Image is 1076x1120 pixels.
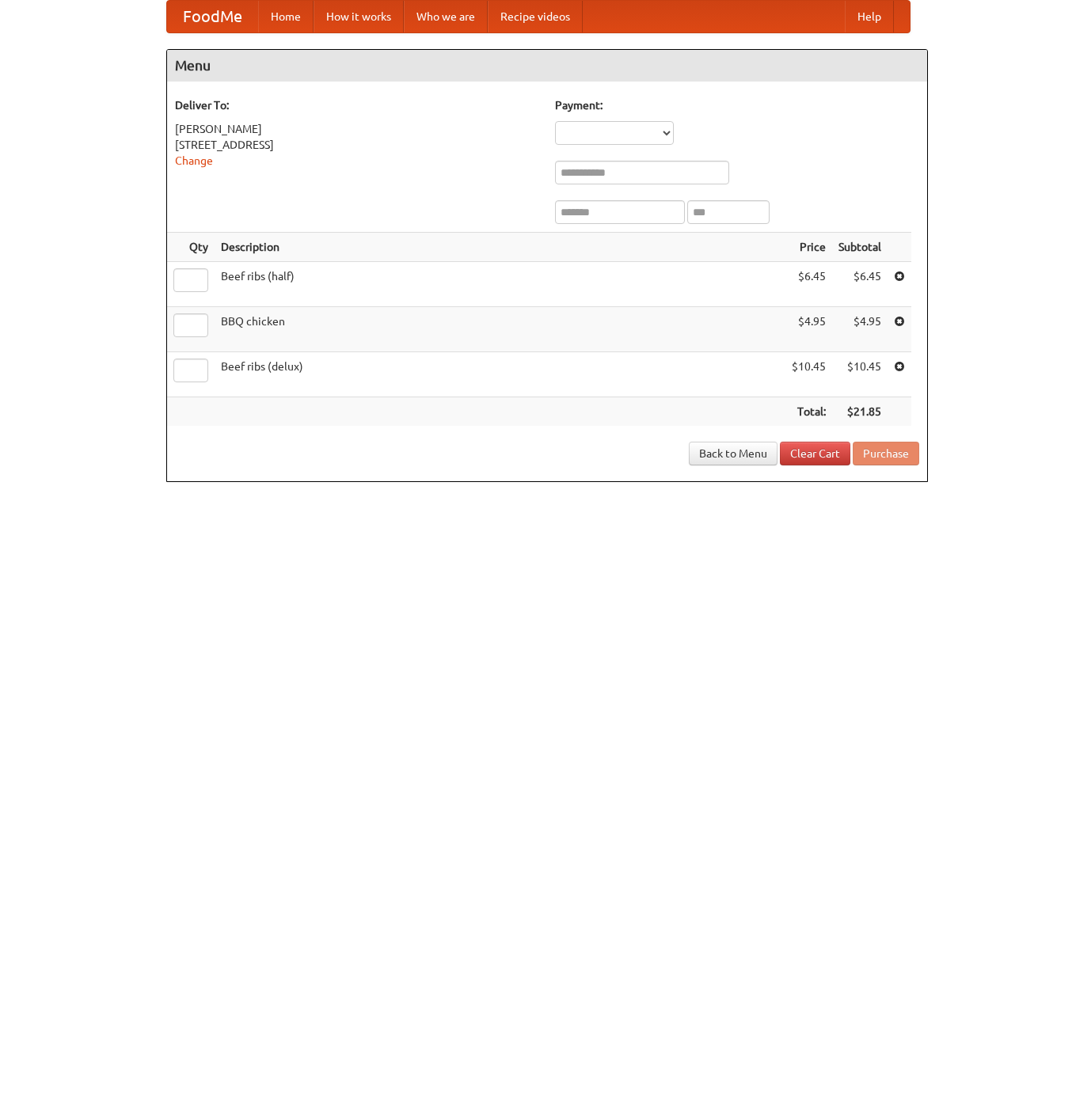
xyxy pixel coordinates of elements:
[215,307,785,352] td: BBQ chicken
[258,1,314,32] a: Home
[215,233,785,262] th: Description
[215,352,785,397] td: Beef ribs (delux)
[785,262,832,307] td: $6.45
[314,1,404,32] a: How it works
[832,397,888,427] th: $21.85
[175,154,213,167] a: Change
[785,397,832,427] th: Total:
[167,233,215,262] th: Qty
[167,50,927,82] h4: Menu
[555,97,919,113] h5: Payment:
[780,442,850,465] a: Clear Cart
[175,97,539,113] h5: Deliver To:
[689,442,778,465] a: Back to Menu
[832,262,888,307] td: $6.45
[785,233,832,262] th: Price
[832,352,888,397] td: $10.45
[832,233,888,262] th: Subtotal
[845,1,894,32] a: Help
[785,352,832,397] td: $10.45
[832,307,888,352] td: $4.95
[175,137,539,153] div: [STREET_ADDRESS]
[215,262,785,307] td: Beef ribs (half)
[785,307,832,352] td: $4.95
[853,442,919,465] button: Purchase
[175,121,539,137] div: [PERSON_NAME]
[167,1,258,32] a: FoodMe
[404,1,488,32] a: Who we are
[488,1,583,32] a: Recipe videos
